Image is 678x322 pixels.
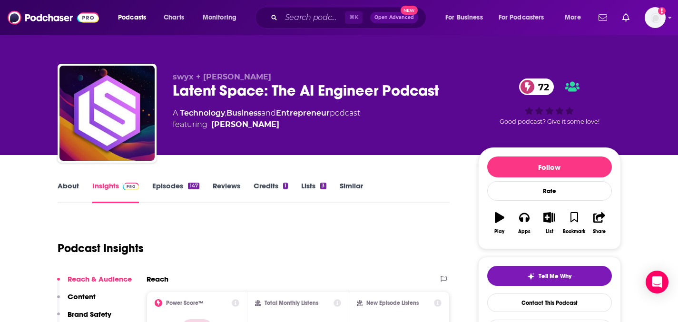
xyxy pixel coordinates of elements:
[157,10,190,25] a: Charts
[261,108,276,117] span: and
[492,10,558,25] button: open menu
[558,10,593,25] button: open menu
[301,181,326,203] a: Lists3
[645,7,666,28] img: User Profile
[57,292,96,310] button: Content
[587,206,611,240] button: Share
[478,72,621,131] div: 72Good podcast? Give it some love!
[595,10,611,26] a: Show notifications dropdown
[645,7,666,28] span: Logged in as kindrieri
[619,10,633,26] a: Show notifications dropdown
[68,310,111,319] p: Brand Safety
[226,108,261,117] a: Business
[152,181,199,203] a: Episodes147
[487,293,612,312] a: Contact This Podcast
[320,183,326,189] div: 3
[283,183,288,189] div: 1
[539,273,571,280] span: Tell Me Why
[111,10,158,25] button: open menu
[164,11,184,24] span: Charts
[563,229,585,234] div: Bookmark
[487,206,512,240] button: Play
[370,12,418,23] button: Open AdvancedNew
[59,66,155,161] img: Latent Space: The AI Engineer Podcast
[374,15,414,20] span: Open Advanced
[487,156,612,177] button: Follow
[345,11,363,24] span: ⌘ K
[68,292,96,301] p: Content
[173,119,360,130] span: featuring
[646,271,668,293] div: Open Intercom Messenger
[276,108,330,117] a: Entrepreneur
[173,72,271,81] span: swyx + [PERSON_NAME]
[213,181,240,203] a: Reviews
[645,7,666,28] button: Show profile menu
[254,181,288,203] a: Credits1
[565,11,581,24] span: More
[512,206,537,240] button: Apps
[265,300,318,306] h2: Total Monthly Listens
[340,181,363,203] a: Similar
[264,7,435,29] div: Search podcasts, credits, & more...
[58,241,144,255] h1: Podcast Insights
[211,119,279,130] div: [PERSON_NAME]
[537,206,561,240] button: List
[494,229,504,234] div: Play
[68,274,132,283] p: Reach & Audience
[225,108,226,117] span: ,
[92,181,139,203] a: InsightsPodchaser Pro
[499,11,544,24] span: For Podcasters
[546,229,553,234] div: List
[439,10,495,25] button: open menu
[196,10,249,25] button: open menu
[57,274,132,292] button: Reach & Audience
[529,78,554,95] span: 72
[487,266,612,286] button: tell me why sparkleTell Me Why
[173,107,360,130] div: A podcast
[518,229,531,234] div: Apps
[519,78,554,95] a: 72
[366,300,419,306] h2: New Episode Listens
[147,274,168,283] h2: Reach
[188,183,199,189] div: 147
[166,300,203,306] h2: Power Score™
[658,7,666,15] svg: Add a profile image
[180,108,225,117] a: Technology
[123,183,139,190] img: Podchaser Pro
[487,181,612,201] div: Rate
[527,273,535,280] img: tell me why sparkle
[562,206,587,240] button: Bookmark
[593,229,606,234] div: Share
[118,11,146,24] span: Podcasts
[8,9,99,27] img: Podchaser - Follow, Share and Rate Podcasts
[281,10,345,25] input: Search podcasts, credits, & more...
[445,11,483,24] span: For Business
[58,181,79,203] a: About
[500,118,599,125] span: Good podcast? Give it some love!
[401,6,418,15] span: New
[203,11,236,24] span: Monitoring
